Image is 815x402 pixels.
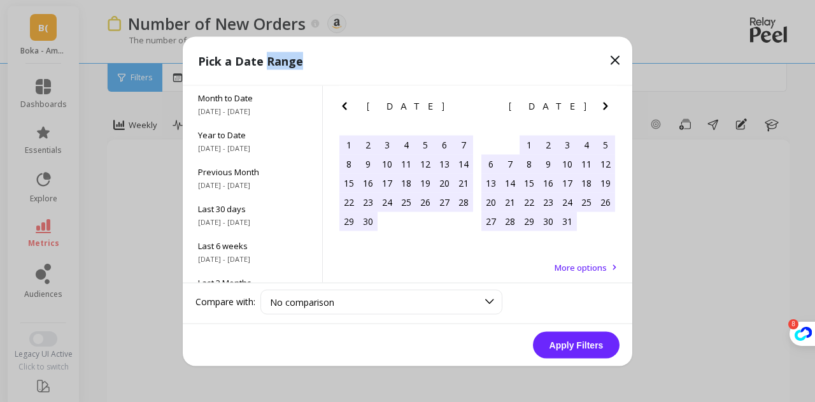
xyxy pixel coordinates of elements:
[339,192,358,212] div: Choose Sunday, June 22nd, 2025
[555,261,607,273] span: More options
[339,154,358,173] div: Choose Sunday, June 8th, 2025
[198,92,307,103] span: Month to Date
[435,154,454,173] div: Choose Friday, June 13th, 2025
[397,173,416,192] div: Choose Wednesday, June 18th, 2025
[596,192,615,212] div: Choose Saturday, July 26th, 2025
[378,154,397,173] div: Choose Tuesday, June 10th, 2025
[435,192,454,212] div: Choose Friday, June 27th, 2025
[367,101,446,111] span: [DATE]
[500,154,520,173] div: Choose Monday, July 7th, 2025
[454,135,473,154] div: Choose Saturday, June 7th, 2025
[337,98,357,118] button: Previous Month
[558,173,577,192] div: Choose Thursday, July 17th, 2025
[198,106,307,116] span: [DATE] - [DATE]
[481,135,615,231] div: month 2025-07
[358,192,378,212] div: Choose Monday, June 23rd, 2025
[270,296,334,308] span: No comparison
[577,173,596,192] div: Choose Friday, July 18th, 2025
[358,135,378,154] div: Choose Monday, June 2nd, 2025
[558,212,577,231] div: Choose Thursday, July 31st, 2025
[435,135,454,154] div: Choose Friday, June 6th, 2025
[479,98,499,118] button: Previous Month
[558,135,577,154] div: Choose Thursday, July 3rd, 2025
[533,331,620,358] button: Apply Filters
[509,101,588,111] span: [DATE]
[481,212,500,231] div: Choose Sunday, July 27th, 2025
[500,192,520,212] div: Choose Monday, July 21st, 2025
[454,192,473,212] div: Choose Saturday, June 28th, 2025
[558,154,577,173] div: Choose Thursday, July 10th, 2025
[577,135,596,154] div: Choose Friday, July 4th, 2025
[198,276,307,288] span: Last 3 Months
[198,203,307,214] span: Last 30 days
[481,192,500,212] div: Choose Sunday, July 20th, 2025
[198,254,307,264] span: [DATE] - [DATE]
[577,192,596,212] div: Choose Friday, July 25th, 2025
[397,154,416,173] div: Choose Wednesday, June 11th, 2025
[520,154,539,173] div: Choose Tuesday, July 8th, 2025
[397,135,416,154] div: Choose Wednesday, June 4th, 2025
[378,173,397,192] div: Choose Tuesday, June 17th, 2025
[520,192,539,212] div: Choose Tuesday, July 22nd, 2025
[339,135,473,231] div: month 2025-06
[416,192,435,212] div: Choose Thursday, June 26th, 2025
[520,173,539,192] div: Choose Tuesday, July 15th, 2025
[358,154,378,173] div: Choose Monday, June 9th, 2025
[481,154,500,173] div: Choose Sunday, July 6th, 2025
[454,173,473,192] div: Choose Saturday, June 21st, 2025
[339,173,358,192] div: Choose Sunday, June 15th, 2025
[416,173,435,192] div: Choose Thursday, June 19th, 2025
[339,212,358,231] div: Choose Sunday, June 29th, 2025
[596,173,615,192] div: Choose Saturday, July 19th, 2025
[596,154,615,173] div: Choose Saturday, July 12th, 2025
[198,166,307,177] span: Previous Month
[358,173,378,192] div: Choose Monday, June 16th, 2025
[397,192,416,212] div: Choose Wednesday, June 25th, 2025
[520,212,539,231] div: Choose Tuesday, July 29th, 2025
[481,173,500,192] div: Choose Sunday, July 13th, 2025
[195,296,255,308] label: Compare with:
[435,173,454,192] div: Choose Friday, June 20th, 2025
[198,129,307,140] span: Year to Date
[598,98,618,118] button: Next Month
[456,98,476,118] button: Next Month
[416,154,435,173] div: Choose Thursday, June 12th, 2025
[198,143,307,153] span: [DATE] - [DATE]
[520,135,539,154] div: Choose Tuesday, July 1st, 2025
[339,135,358,154] div: Choose Sunday, June 1st, 2025
[558,192,577,212] div: Choose Thursday, July 24th, 2025
[198,217,307,227] span: [DATE] - [DATE]
[500,212,520,231] div: Choose Monday, July 28th, 2025
[539,173,558,192] div: Choose Wednesday, July 16th, 2025
[416,135,435,154] div: Choose Thursday, June 5th, 2025
[358,212,378,231] div: Choose Monday, June 30th, 2025
[198,240,307,251] span: Last 6 weeks
[596,135,615,154] div: Choose Saturday, July 5th, 2025
[539,212,558,231] div: Choose Wednesday, July 30th, 2025
[198,52,303,69] p: Pick a Date Range
[577,154,596,173] div: Choose Friday, July 11th, 2025
[198,180,307,190] span: [DATE] - [DATE]
[454,154,473,173] div: Choose Saturday, June 14th, 2025
[378,192,397,212] div: Choose Tuesday, June 24th, 2025
[539,192,558,212] div: Choose Wednesday, July 23rd, 2025
[539,135,558,154] div: Choose Wednesday, July 2nd, 2025
[378,135,397,154] div: Choose Tuesday, June 3rd, 2025
[539,154,558,173] div: Choose Wednesday, July 9th, 2025
[500,173,520,192] div: Choose Monday, July 14th, 2025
